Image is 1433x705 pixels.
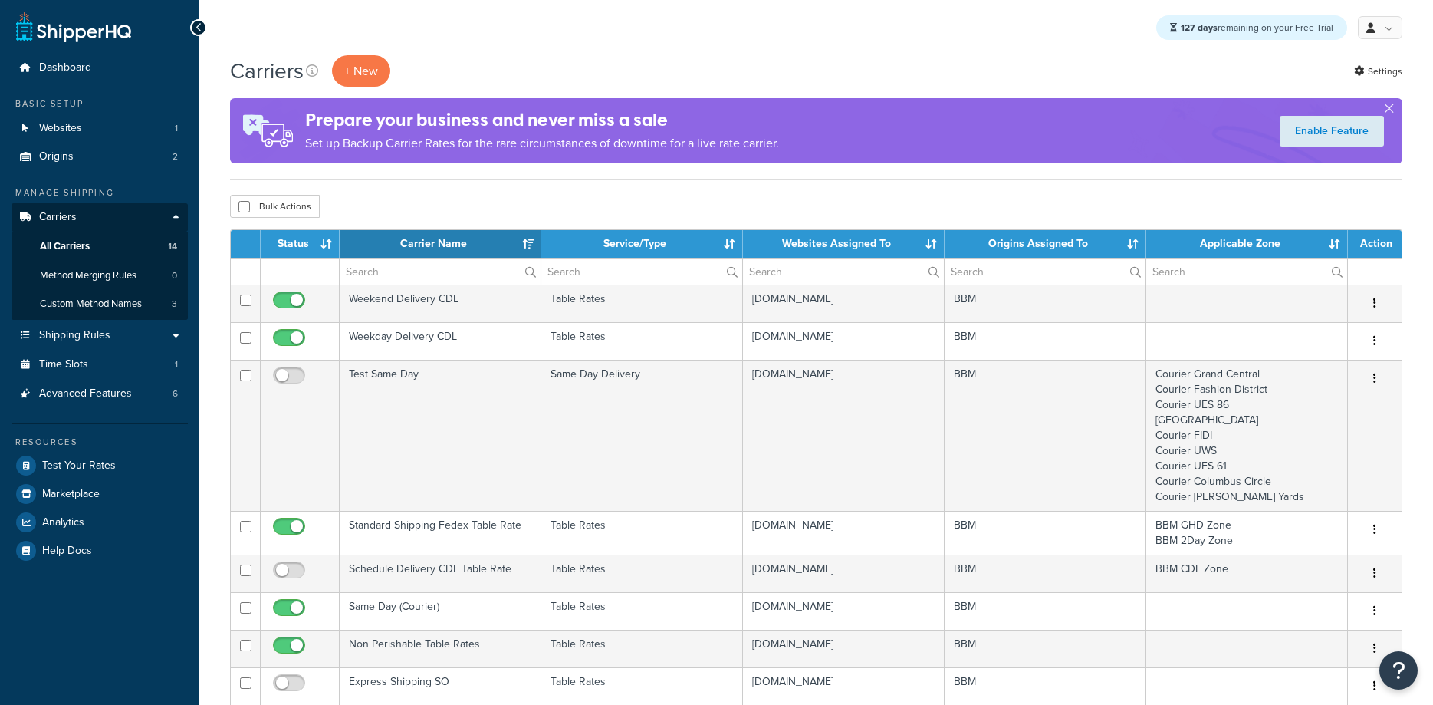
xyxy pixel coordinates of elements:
[12,321,188,350] a: Shipping Rules
[12,436,188,449] div: Resources
[1146,555,1348,592] td: BBM CDL Zone
[12,54,188,82] li: Dashboard
[42,545,92,558] span: Help Docs
[12,114,188,143] a: Websites 1
[945,322,1146,360] td: BBM
[743,285,945,322] td: [DOMAIN_NAME]
[12,203,188,320] li: Carriers
[340,592,541,630] td: Same Day (Courier)
[1146,360,1348,511] td: Courier Grand Central Courier Fashion District Courier UES 86 [GEOGRAPHIC_DATA] Courier FIDI Cour...
[945,592,1146,630] td: BBM
[743,360,945,511] td: [DOMAIN_NAME]
[12,290,188,318] li: Custom Method Names
[340,630,541,667] td: Non Perishable Table Rates
[1156,15,1347,40] div: remaining on your Free Trial
[40,240,90,253] span: All Carriers
[12,480,188,508] a: Marketplace
[945,630,1146,667] td: BBM
[12,143,188,171] a: Origins 2
[175,358,178,371] span: 1
[305,133,779,154] p: Set up Backup Carrier Rates for the rare circumstances of downtime for a live rate carrier.
[945,360,1146,511] td: BBM
[12,351,188,379] li: Time Slots
[541,555,743,592] td: Table Rates
[39,122,82,135] span: Websites
[12,452,188,479] a: Test Your Rates
[305,107,779,133] h4: Prepare your business and never miss a sale
[42,516,84,529] span: Analytics
[743,230,945,258] th: Websites Assigned To: activate to sort column ascending
[12,537,188,565] a: Help Docs
[173,387,178,400] span: 6
[12,262,188,290] a: Method Merging Rules 0
[945,511,1146,555] td: BBM
[1146,259,1347,285] input: Search
[173,150,178,163] span: 2
[340,667,541,705] td: Express Shipping SO
[12,351,188,379] a: Time Slots 1
[39,329,110,342] span: Shipping Rules
[12,380,188,408] a: Advanced Features 6
[1280,116,1384,147] a: Enable Feature
[945,230,1146,258] th: Origins Assigned To: activate to sort column ascending
[12,114,188,143] li: Websites
[541,511,743,555] td: Table Rates
[1146,511,1348,555] td: BBM GHD Zone BBM 2Day Zone
[12,143,188,171] li: Origins
[945,285,1146,322] td: BBM
[168,240,177,253] span: 14
[12,290,188,318] a: Custom Method Names 3
[1348,230,1402,258] th: Action
[12,380,188,408] li: Advanced Features
[39,358,88,371] span: Time Slots
[261,230,340,258] th: Status: activate to sort column ascending
[541,360,743,511] td: Same Day Delivery
[945,667,1146,705] td: BBM
[743,511,945,555] td: [DOMAIN_NAME]
[12,509,188,536] a: Analytics
[1354,61,1402,82] a: Settings
[340,230,541,258] th: Carrier Name: activate to sort column ascending
[743,322,945,360] td: [DOMAIN_NAME]
[172,269,177,282] span: 0
[1379,651,1418,690] button: Open Resource Center
[945,259,1145,285] input: Search
[12,232,188,261] a: All Carriers 14
[541,230,743,258] th: Service/Type: activate to sort column ascending
[230,56,304,86] h1: Carriers
[12,262,188,290] li: Method Merging Rules
[743,592,945,630] td: [DOMAIN_NAME]
[12,232,188,261] li: All Carriers
[230,98,305,163] img: ad-rules-rateshop-fe6ec290ccb7230408bd80ed9643f0289d75e0ffd9eb532fc0e269fcd187b520.png
[743,259,944,285] input: Search
[541,667,743,705] td: Table Rates
[340,360,541,511] td: Test Same Day
[12,203,188,232] a: Carriers
[541,322,743,360] td: Table Rates
[40,269,136,282] span: Method Merging Rules
[743,630,945,667] td: [DOMAIN_NAME]
[743,555,945,592] td: [DOMAIN_NAME]
[340,285,541,322] td: Weekend Delivery CDL
[39,150,74,163] span: Origins
[340,322,541,360] td: Weekday Delivery CDL
[340,555,541,592] td: Schedule Delivery CDL Table Rate
[12,97,188,110] div: Basic Setup
[945,555,1146,592] td: BBM
[541,259,742,285] input: Search
[172,298,177,311] span: 3
[332,55,390,87] button: + New
[340,259,541,285] input: Search
[39,211,77,224] span: Carriers
[541,285,743,322] td: Table Rates
[42,488,100,501] span: Marketplace
[16,12,131,42] a: ShipperHQ Home
[743,667,945,705] td: [DOMAIN_NAME]
[12,186,188,199] div: Manage Shipping
[1146,230,1348,258] th: Applicable Zone: activate to sort column ascending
